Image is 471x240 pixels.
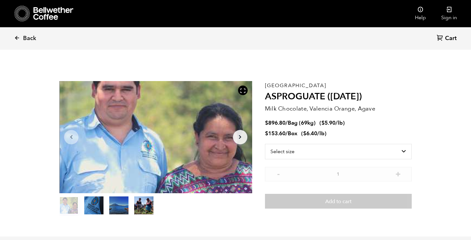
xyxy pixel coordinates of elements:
[303,130,317,137] bdi: 6.40
[321,119,335,127] bdi: 5.90
[288,130,297,137] span: Box
[285,119,288,127] span: /
[265,194,412,209] button: Add to cart
[285,130,288,137] span: /
[335,119,343,127] span: /lb
[265,119,285,127] bdi: 896.80
[265,91,412,102] h2: ASPROGUATE ([DATE])
[265,130,268,137] span: $
[265,104,412,113] p: Milk Chocolate, Valencia Orange, Agave
[288,119,316,127] span: Bag (69kg)
[23,35,36,42] span: Back
[275,170,283,177] button: -
[317,130,325,137] span: /lb
[321,119,325,127] span: $
[319,119,345,127] span: ( )
[394,170,402,177] button: +
[265,119,268,127] span: $
[303,130,306,137] span: $
[265,130,285,137] bdi: 153.60
[301,130,326,137] span: ( )
[445,35,457,42] span: Cart
[437,34,458,43] a: Cart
